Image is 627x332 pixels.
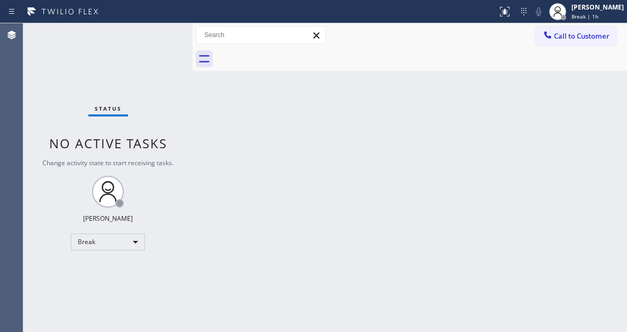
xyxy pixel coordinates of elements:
[83,214,133,223] div: [PERSON_NAME]
[49,134,167,152] span: No active tasks
[571,3,624,12] div: [PERSON_NAME]
[71,234,145,250] div: Break
[196,26,325,43] input: Search
[554,31,610,41] span: Call to Customer
[535,26,616,46] button: Call to Customer
[531,4,546,19] button: Mute
[95,105,122,112] span: Status
[571,13,598,20] span: Break | 1h
[42,158,174,167] span: Change activity state to start receiving tasks.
